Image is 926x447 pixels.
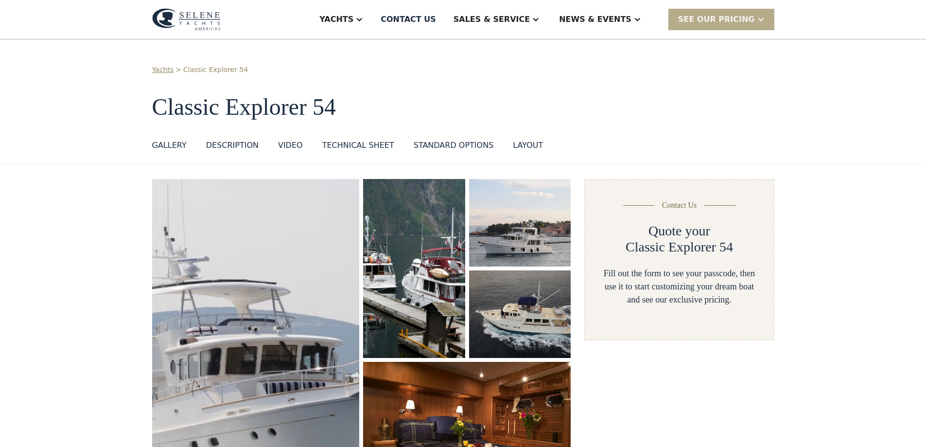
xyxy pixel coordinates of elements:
[469,270,571,358] img: 50 foot motor yacht
[152,140,187,155] a: GALLERY
[626,239,733,255] h2: Classic Explorer 54
[414,140,494,155] a: standard options
[513,140,543,155] a: layout
[414,140,494,151] div: standard options
[206,140,259,155] a: DESCRIPTION
[152,65,174,75] a: Yachts
[152,140,187,151] div: GALLERY
[601,267,757,306] div: Fill out the form to see your passcode, then use it to start customizing your dream boat and see ...
[363,179,465,358] img: 50 foot motor yacht
[152,8,221,31] img: logo
[278,140,303,155] a: VIDEO
[513,140,543,151] div: layout
[152,94,774,120] h1: Classic Explorer 54
[278,140,303,151] div: VIDEO
[381,14,436,25] div: Contact US
[648,223,710,239] h2: Quote your
[206,140,259,151] div: DESCRIPTION
[175,65,181,75] div: >
[454,14,530,25] div: Sales & Service
[559,14,631,25] div: News & EVENTS
[322,140,394,151] div: Technical sheet
[662,199,697,211] div: Contact Us
[183,65,248,75] a: Classic Explorer 54
[319,14,353,25] div: Yachts
[469,179,571,267] img: 50 foot motor yacht
[322,140,394,155] a: Technical sheet
[678,14,755,25] div: SEE Our Pricing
